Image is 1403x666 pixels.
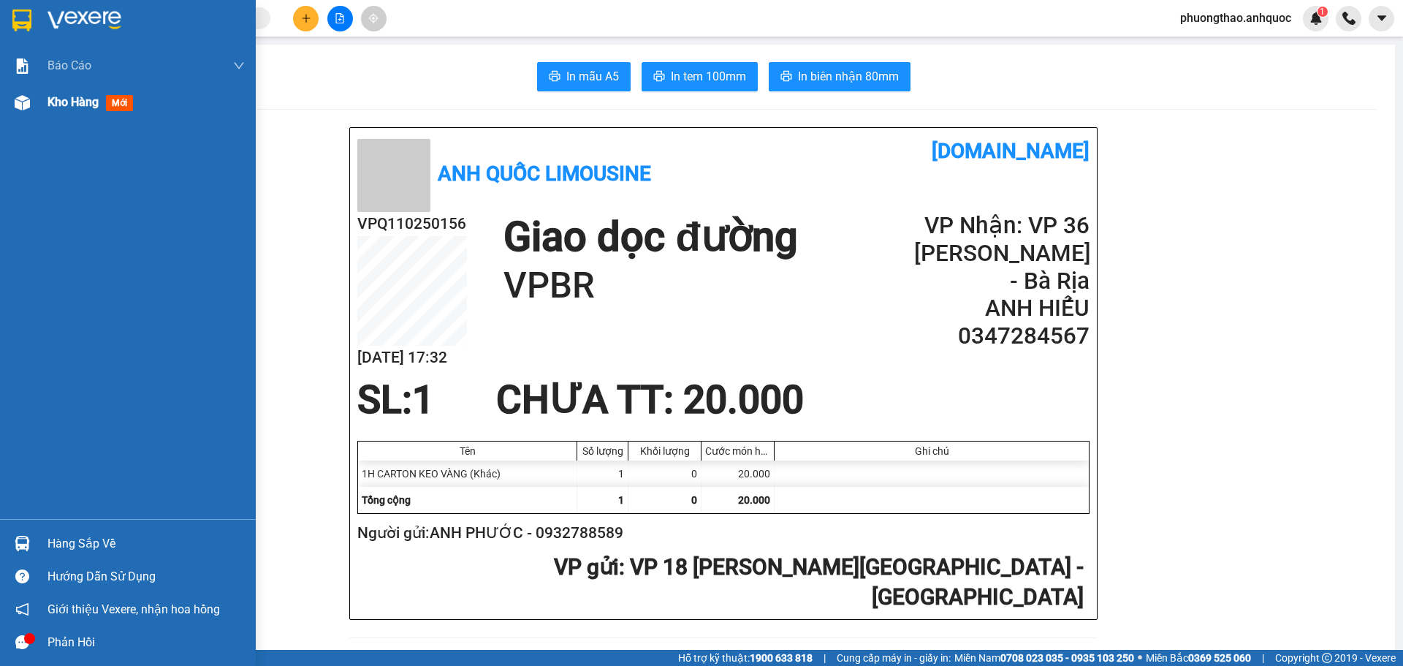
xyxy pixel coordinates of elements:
[738,494,770,506] span: 20.000
[233,60,245,72] span: down
[932,139,1090,163] b: [DOMAIN_NAME]
[47,600,220,618] span: Giới thiệu Vexere, nhận hoa hồng
[357,553,1084,612] h2: : VP 18 [PERSON_NAME][GEOGRAPHIC_DATA] - [GEOGRAPHIC_DATA]
[778,445,1085,457] div: Ghi chú
[1342,12,1356,25] img: phone-icon
[335,13,345,23] span: file-add
[12,12,161,100] div: VP 18 [PERSON_NAME][GEOGRAPHIC_DATA] - [GEOGRAPHIC_DATA]
[357,521,1084,545] h2: Người gửi: ANH PHƯỚC - 0932788589
[678,650,813,666] span: Hỗ trợ kỹ thuật:
[362,445,573,457] div: Tên
[653,70,665,84] span: printer
[15,536,30,551] img: warehouse-icon
[642,62,758,91] button: printerIn tem 100mm
[1000,652,1134,664] strong: 0708 023 035 - 0935 103 250
[47,95,99,109] span: Kho hàng
[691,494,697,506] span: 0
[914,322,1090,350] h2: 0347284567
[1168,9,1303,27] span: phuongthao.anhquoc
[192,103,248,129] span: VPBR
[15,95,30,110] img: warehouse-icon
[358,461,577,487] div: 1H CARTON KEO VÀNG (Khác)
[357,346,467,370] h2: [DATE] 17:32
[47,533,245,555] div: Hàng sắp về
[701,461,775,487] div: 20.000
[412,377,434,423] span: 1
[12,14,35,29] span: Gửi:
[438,162,651,186] b: Anh Quốc Limousine
[327,6,353,31] button: file-add
[503,212,797,262] h1: Giao dọc đường
[106,95,133,111] span: mới
[15,602,29,616] span: notification
[824,650,826,666] span: |
[1320,7,1325,17] span: 1
[171,14,206,29] span: Nhận:
[705,445,770,457] div: Cước món hàng
[1146,650,1251,666] span: Miền Bắc
[357,212,467,236] h2: VPQ110250156
[487,378,813,422] div: CHƯA TT : 20.000
[750,652,813,664] strong: 1900 633 818
[15,635,29,649] span: message
[618,494,624,506] span: 1
[47,56,91,75] span: Báo cáo
[362,494,411,506] span: Tổng cộng
[769,62,910,91] button: printerIn biên nhận 80mm
[12,100,161,118] div: ANH PHƯỚC
[537,62,631,91] button: printerIn mẫu A5
[293,6,319,31] button: plus
[47,632,245,654] div: Phản hồi
[1138,655,1142,661] span: ⚪️
[171,65,289,83] div: ANH HIẾU
[368,13,379,23] span: aim
[503,262,797,309] h1: VPBR
[1369,6,1394,31] button: caret-down
[171,12,289,65] div: VP 36 [PERSON_NAME] - Bà Rịa
[357,377,412,423] span: SL:
[1262,650,1264,666] span: |
[15,58,30,74] img: solution-icon
[1318,7,1328,17] sup: 1
[361,6,387,31] button: aim
[914,212,1090,295] h2: VP Nhận: VP 36 [PERSON_NAME] - Bà Rịa
[1322,653,1332,663] span: copyright
[837,650,951,666] span: Cung cấp máy in - giấy in:
[171,83,289,103] div: 0347284567
[12,10,31,31] img: logo-vxr
[1188,652,1251,664] strong: 0369 525 060
[780,70,792,84] span: printer
[671,67,746,86] span: In tem 100mm
[301,13,311,23] span: plus
[798,67,899,86] span: In biên nhận 80mm
[47,566,245,588] div: Hướng dẫn sử dụng
[628,461,701,487] div: 0
[1309,12,1323,25] img: icon-new-feature
[566,67,619,86] span: In mẫu A5
[954,650,1134,666] span: Miền Nam
[554,554,619,580] span: VP gửi
[1375,12,1388,25] span: caret-down
[549,70,560,84] span: printer
[577,461,628,487] div: 1
[15,569,29,583] span: question-circle
[914,295,1090,322] h2: ANH HIẾU
[581,445,624,457] div: Số lượng
[632,445,697,457] div: Khối lượng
